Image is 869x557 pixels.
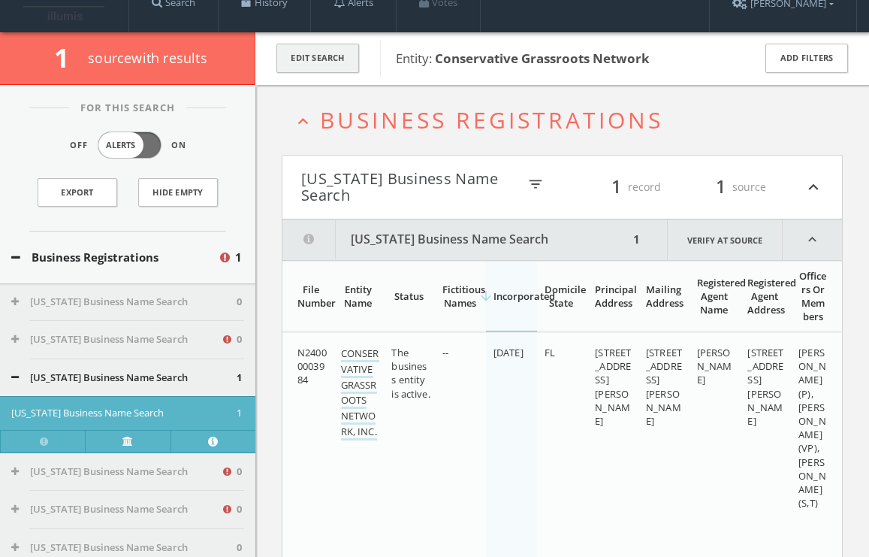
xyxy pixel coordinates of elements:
div: record [571,171,661,204]
div: Status [391,289,426,303]
span: 1 [235,249,242,266]
span: [STREET_ADDRESS][PERSON_NAME] [595,346,631,428]
div: Officers Or Members [798,269,827,323]
span: 1 [709,174,732,200]
b: Conservative Grassroots Network [435,50,650,67]
a: Verify at source [667,219,783,260]
i: filter_list [527,176,544,192]
span: [STREET_ADDRESS][PERSON_NAME] [747,346,783,428]
button: [US_STATE] Business Name Search [11,332,221,347]
span: -- [442,346,448,359]
span: The business entity is active. [391,346,430,401]
div: Principal Address [595,283,629,310]
span: 1 [237,371,242,386]
i: expand_less [783,219,842,260]
span: For This Search [69,101,186,116]
span: 0 [237,295,242,310]
span: 0 [237,332,242,347]
button: [US_STATE] Business Name Search [282,219,629,260]
span: source with results [88,49,207,67]
span: [DATE] [493,346,524,359]
span: Off [70,139,88,152]
button: [US_STATE] Business Name Search [11,371,237,386]
span: FL [545,346,555,359]
div: Mailing Address [646,283,680,310]
div: Registered Agent Address [747,276,782,316]
i: arrow_downward [478,289,493,304]
span: [PERSON_NAME] [697,346,732,386]
button: [US_STATE] Business Name Search [11,406,237,421]
div: Incorporated [493,289,528,303]
button: Edit Search [276,44,359,73]
span: Entity: [396,50,650,67]
button: [US_STATE] Business Name Search [11,295,237,310]
button: [US_STATE] Business Name Search [11,465,221,480]
button: expand_lessBusiness Registrations [293,107,843,132]
i: expand_less [293,111,313,132]
a: Export [38,178,117,207]
div: source [676,171,766,204]
span: 1 [237,406,242,421]
a: CONSERVATIVE GRASSROOTS NETWORK, INC. [341,347,379,440]
i: expand_less [804,171,823,204]
span: [STREET_ADDRESS][PERSON_NAME] [646,346,682,428]
span: On [171,139,186,152]
div: Registered Agent Name [697,276,732,316]
a: Verify at source [85,430,170,453]
span: Business Registrations [320,104,663,135]
span: 0 [237,465,242,480]
span: 0 [237,540,242,555]
button: Business Registrations [11,249,218,266]
div: Entity Name [341,283,376,310]
button: Add Filters [765,44,848,73]
button: [US_STATE] Business Name Search [301,171,517,204]
div: Fictitious Names [442,283,477,310]
span: 1 [605,174,628,200]
div: File Number [297,283,324,310]
span: 1 [54,40,82,75]
span: [PERSON_NAME] (P), [PERSON_NAME] (VP), [PERSON_NAME] (S,T) [798,346,826,510]
button: Hide Empty [138,178,218,207]
span: N24000003984 [297,346,327,386]
div: 1 [629,219,644,260]
div: Domicile State [545,283,579,310]
button: [US_STATE] Business Name Search [11,540,237,555]
button: [US_STATE] Business Name Search [11,502,221,517]
span: 0 [237,502,242,517]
